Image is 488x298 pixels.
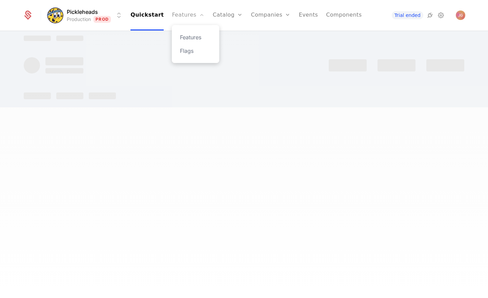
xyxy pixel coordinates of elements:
span: Pickleheads [67,8,98,16]
button: Open user button [456,10,465,20]
button: Select environment [49,8,123,23]
img: Jeff Gordon [456,10,465,20]
a: Flags [180,47,211,55]
a: Integrations [426,11,434,19]
img: Pickleheads [47,7,63,23]
a: Features [180,33,211,41]
div: Production [67,16,91,23]
a: Trial ended [392,11,423,19]
a: Settings [437,11,445,19]
span: Prod [94,16,111,23]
